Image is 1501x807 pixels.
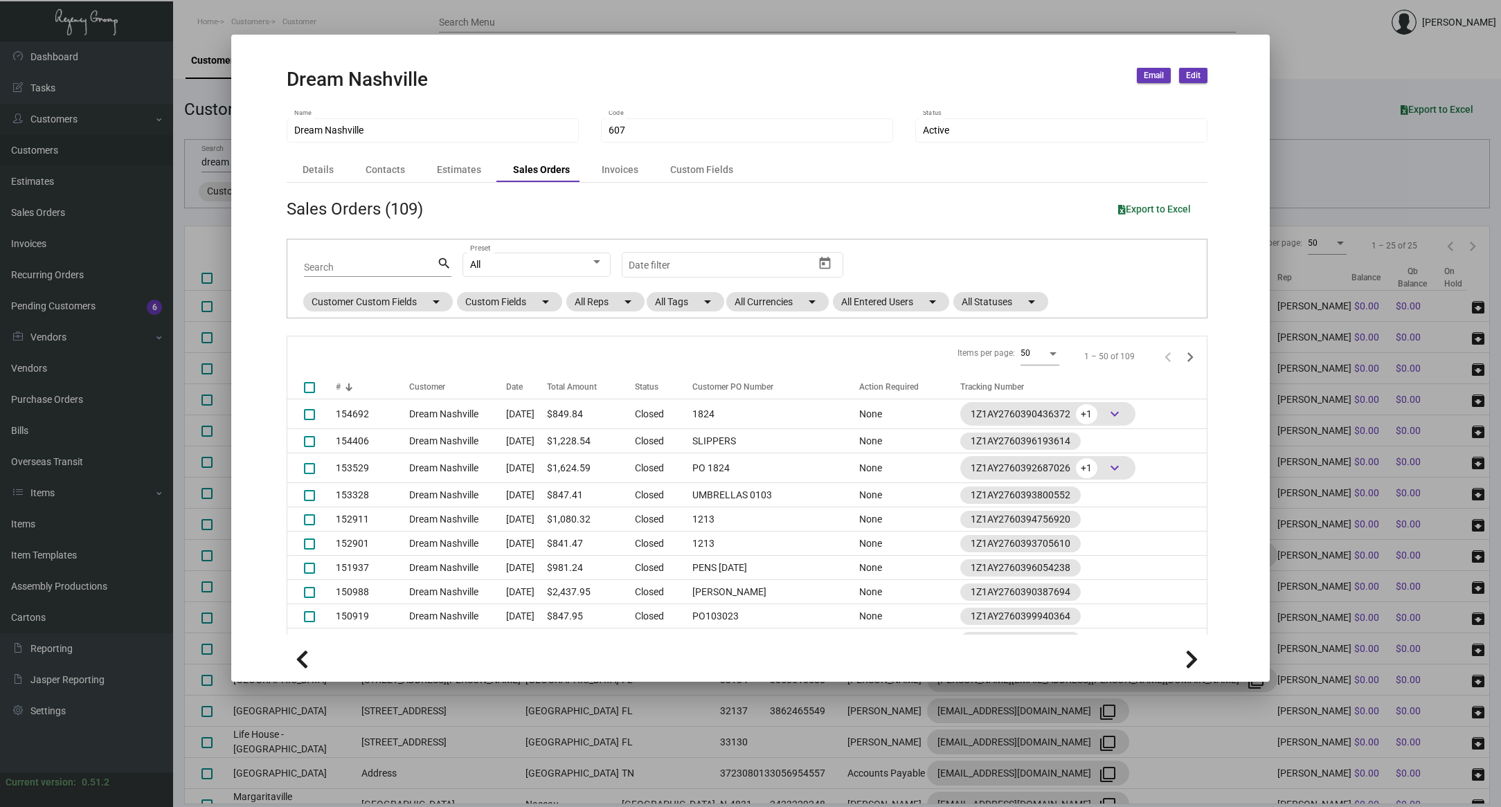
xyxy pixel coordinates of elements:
td: $981.24 [547,556,635,580]
div: 1Z1AY2760396193614 [971,434,1070,448]
div: Customer [409,381,445,394]
mat-chip: Customer Custom Fields [303,292,453,311]
td: [DATE] [506,399,547,429]
td: $1,080.32 [547,507,635,532]
td: 150988 [336,580,409,604]
td: 1824 [685,399,859,429]
td: Dream Nashville [409,556,507,580]
td: Dream Nashville [409,429,507,453]
div: Details [303,163,334,177]
td: Dream Nashville [409,580,507,604]
mat-icon: arrow_drop_down [924,293,941,310]
td: $2,437.95 [547,580,635,604]
td: Closed [635,580,685,604]
input: Start date [629,260,672,271]
td: $1,481.51 [547,628,635,653]
div: 1Z1AY2760396054238 [971,561,1070,575]
div: Sales Orders (109) [287,197,423,221]
mat-chip: Custom Fields [457,292,562,311]
td: 149491 [336,628,409,653]
td: Dream Nashville [409,399,507,429]
td: 1213 [685,507,859,532]
button: Edit [1179,68,1207,83]
td: $847.95 [547,604,635,628]
div: 1 – 50 of 109 [1084,350,1135,363]
div: Current version: [6,775,76,790]
td: None [859,429,960,453]
span: 50 [1021,348,1030,358]
div: 1Z1AY2760399940364 [971,609,1070,624]
td: Closed [635,628,685,653]
div: 1Z1AY2760390387694 [971,585,1070,599]
td: PO 1824 [685,453,859,483]
span: keyboard_arrow_down [1106,460,1123,476]
td: 1213 [685,532,859,556]
mat-chip: All Tags [647,292,724,311]
div: Invoices [602,163,638,177]
h2: Dream Nashville [287,68,428,91]
span: Export to Excel [1118,203,1191,215]
button: Previous page [1157,345,1179,368]
div: 1Z1AY2760392687026 [971,457,1125,478]
button: Open calendar [814,252,836,274]
td: 153529 [336,453,409,483]
mat-icon: arrow_drop_down [428,293,444,310]
mat-icon: arrow_drop_down [804,293,820,310]
input: End date [683,260,773,271]
td: [DATE] [506,453,547,483]
mat-chip: All Reps [566,292,645,311]
td: Dream Nashville [409,532,507,556]
span: keyboard_arrow_down [1106,406,1123,422]
mat-icon: arrow_drop_down [1023,293,1040,310]
td: None [859,453,960,483]
div: 1Z1AY2760394756920 [971,512,1070,527]
td: [DATE] [506,556,547,580]
td: 151937 [336,556,409,580]
td: None [859,556,960,580]
mat-icon: arrow_drop_down [537,293,554,310]
td: [DATE] [506,532,547,556]
span: Email [1144,70,1164,82]
mat-chip: All Statuses [953,292,1048,311]
td: [DATE] [506,628,547,653]
div: Action Required [859,381,919,394]
td: $1,624.59 [547,453,635,483]
td: Closed [635,556,685,580]
td: [PERSON_NAME] [685,580,859,604]
span: +1 [1076,404,1097,424]
div: Tracking Number [960,381,1207,394]
button: Export to Excel [1107,197,1202,221]
td: 154692 [336,399,409,429]
td: Dream Nashville [409,453,507,483]
td: None [859,580,960,604]
td: 153328 [336,483,409,507]
td: Closed [635,399,685,429]
td: Closed [635,453,685,483]
td: $847.41 [547,483,635,507]
div: Status [635,381,685,394]
td: $1,228.54 [547,429,635,453]
td: [DATE] [506,604,547,628]
td: Dream Nashville [409,604,507,628]
div: Estimates [437,163,481,177]
td: $849.84 [547,399,635,429]
td: PENS [DATE] [685,556,859,580]
td: [DATE] [506,429,547,453]
div: # [336,381,341,394]
div: 1Z1AY2760393800552 [971,488,1070,502]
td: None [859,628,960,653]
td: Closed [635,604,685,628]
div: Action Required [859,381,960,394]
td: Dream Nashville [409,507,507,532]
td: None [859,507,960,532]
td: Closed [635,429,685,453]
mat-icon: arrow_drop_down [620,293,636,310]
div: Custom Fields [670,163,733,177]
td: 152901 [336,532,409,556]
div: Customer PO Number [692,381,859,394]
td: PO103023 [685,604,859,628]
button: Email [1137,68,1171,83]
td: Dream Nashville [409,628,507,653]
mat-select: Items per page: [1021,349,1059,359]
td: Closed [635,483,685,507]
